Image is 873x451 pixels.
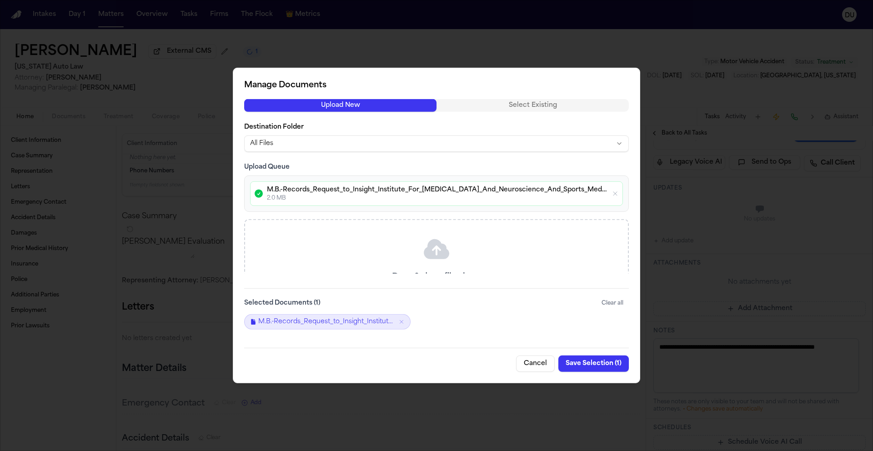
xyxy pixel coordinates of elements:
[558,356,629,372] button: Save Selection (1)
[516,356,555,372] button: Cancel
[244,123,629,132] label: Destination Folder
[267,195,608,202] p: 2.0 MB
[244,163,629,172] h3: Upload Queue
[258,317,395,326] span: M.B.-Records_Request_to_Insight_Institute_For_[MEDICAL_DATA]_And_Neuroscience_And_Sports_Medicine...
[267,185,608,195] p: M.B.-Records_Request_to_Insight_Institute_For_[MEDICAL_DATA]_And_Neuroscience_And_Sports_Medicine...
[436,99,629,112] button: Select Existing
[392,271,482,284] p: Drag & drop files here
[398,319,405,325] button: Remove M.B.-Records_Request_to_Insight_Institute_For_Neurosurgery_And_Neuroscience_And_Sports_Med...
[244,99,436,112] button: Upload New
[244,299,321,308] label: Selected Documents ( 1 )
[596,296,629,311] button: Clear all
[244,79,629,92] h2: Manage Documents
